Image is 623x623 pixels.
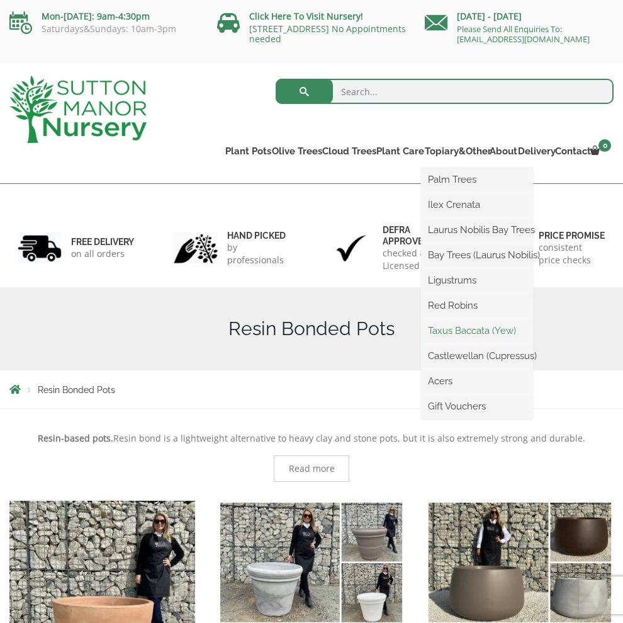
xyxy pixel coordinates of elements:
[515,142,553,160] a: Delivery
[227,230,295,241] h6: hand picked
[457,23,590,45] a: Please Send All Enquiries To: [EMAIL_ADDRESS][DOMAIN_NAME]
[38,385,115,395] span: Resin Bonded Pots
[589,142,614,160] a: 0
[38,432,113,444] strong: Resin-based pots.
[249,10,363,22] a: Click Here To Visit Nursery!
[329,232,373,265] img: 3.jpg
[269,142,319,160] a: Olive Trees
[373,142,421,160] a: Plant Care
[9,317,614,340] h1: Resin Bonded Pots
[421,346,533,365] a: Castlewellan (Cupressus)
[71,248,134,260] p: on all orders
[421,271,533,290] a: Ligustrums
[553,142,589,160] a: Contact
[223,142,269,160] a: Plant Pots
[9,76,147,143] img: logo
[18,232,62,265] img: 1.jpg
[289,464,335,473] span: Read more
[421,321,533,340] a: Taxus Baccata (Yew)
[9,9,198,24] p: Mon-[DATE]: 9am-4:30pm
[539,241,606,266] p: consistent price checks
[421,246,533,265] a: Bay Trees (Laurus Nobilis)
[421,220,533,239] a: Laurus Nobilis Bay Trees
[249,23,406,45] a: [STREET_ADDRESS] No Appointments needed
[539,230,606,241] h6: Price promise
[9,431,614,446] p: Resin bond is a lightweight alternative to heavy clay and stone pots, but it is also extremely st...
[421,372,533,391] a: Acers
[421,296,533,315] a: Red Robins
[71,236,134,248] h6: FREE DELIVERY
[383,247,450,272] p: checked & Licensed
[174,232,218,265] img: 2.jpg
[598,139,611,152] span: 0
[421,397,533,416] a: Gift Vouchers
[421,195,533,214] a: Ilex Crenata
[227,241,295,266] p: by professionals
[421,170,533,189] a: Palm Trees
[276,79,614,104] input: Search...
[421,142,488,160] a: Topiary&Other
[319,142,373,160] a: Cloud Trees
[9,24,198,34] p: Saturdays&Sundays: 10am-3pm
[9,384,614,394] nav: Breadcrumbs
[488,142,515,160] a: About
[383,224,450,247] h6: Defra approved
[425,9,614,24] p: [DATE] - [DATE]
